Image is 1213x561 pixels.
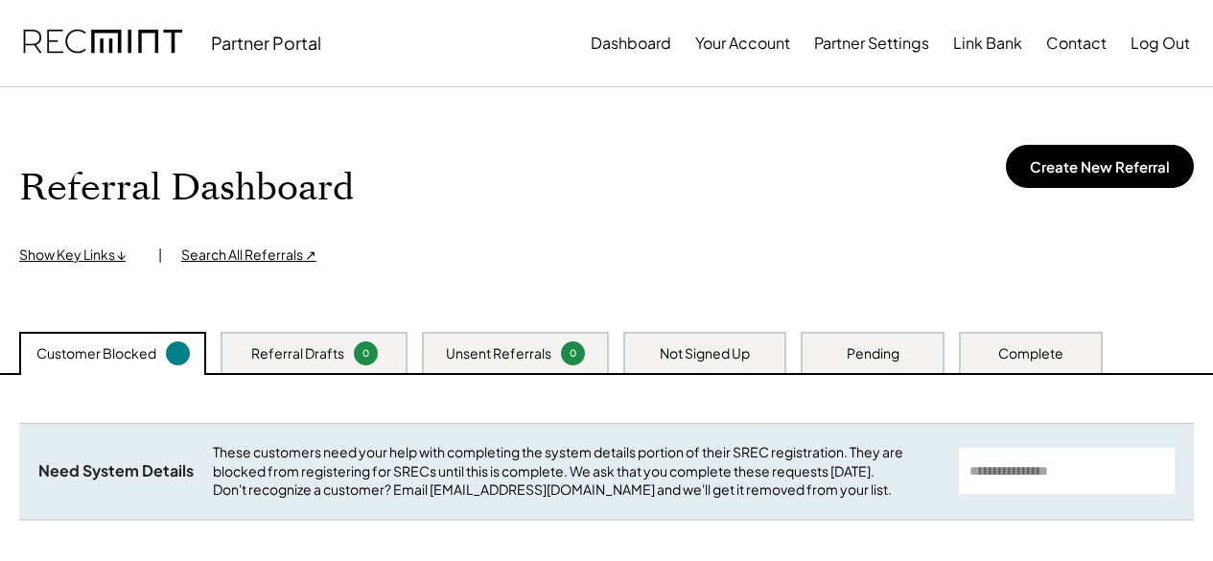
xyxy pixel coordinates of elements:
[1006,145,1194,188] button: Create New Referral
[23,11,182,76] img: recmint-logotype%403x.png
[998,344,1063,363] div: Complete
[181,245,316,265] div: Search All Referrals ↗
[660,344,750,363] div: Not Signed Up
[847,344,899,363] div: Pending
[591,24,671,62] button: Dashboard
[158,245,162,265] div: |
[446,344,551,363] div: Unsent Referrals
[213,443,940,500] div: These customers need your help with completing the system details portion of their SREC registrat...
[251,344,344,363] div: Referral Drafts
[1131,24,1190,62] button: Log Out
[38,461,194,481] div: Need System Details
[19,245,139,265] div: Show Key Links ↓
[19,166,354,211] h1: Referral Dashboard
[1046,24,1107,62] button: Contact
[357,346,375,361] div: 0
[564,346,582,361] div: 0
[211,32,321,54] div: Partner Portal
[695,24,790,62] button: Your Account
[421,135,526,241] img: yH5BAEAAAAALAAAAAABAAEAAAIBRAA7
[814,24,929,62] button: Partner Settings
[953,24,1022,62] button: Link Bank
[36,344,156,363] div: Customer Blocked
